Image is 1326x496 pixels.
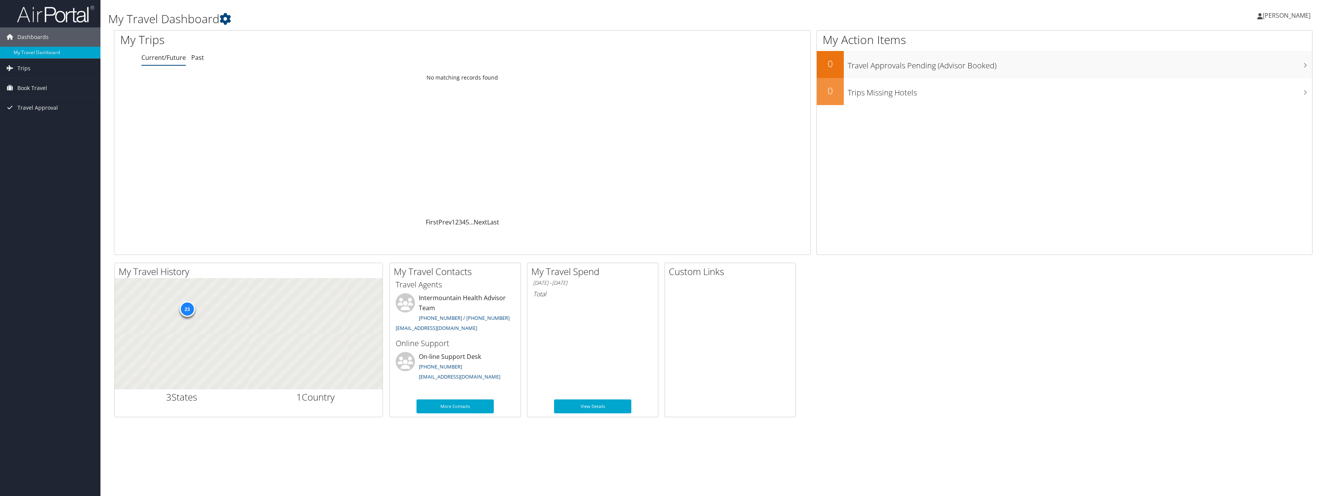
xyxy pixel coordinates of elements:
h3: Online Support [396,338,515,349]
a: [EMAIL_ADDRESS][DOMAIN_NAME] [419,373,500,380]
span: Dashboards [17,27,49,47]
a: More Contacts [416,399,494,413]
h6: [DATE] - [DATE] [533,279,652,287]
h2: Custom Links [669,265,796,278]
a: First [426,218,439,226]
a: [EMAIL_ADDRESS][DOMAIN_NAME] [396,324,477,331]
li: On-line Support Desk [392,352,518,384]
h3: Travel Approvals Pending (Advisor Booked) [848,56,1312,71]
a: [PHONE_NUMBER] / [PHONE_NUMBER] [419,314,510,321]
h2: 0 [817,84,844,97]
img: airportal-logo.png [17,5,94,23]
span: [PERSON_NAME] [1263,11,1311,20]
a: Prev [439,218,452,226]
h6: Total [533,290,652,298]
h3: Travel Agents [396,279,515,290]
a: 5 [466,218,469,226]
h2: 0 [817,57,844,70]
h2: My Travel History [119,265,382,278]
a: Past [191,53,204,62]
span: Trips [17,59,31,78]
a: 1 [452,218,455,226]
a: Next [474,218,487,226]
h3: Trips Missing Hotels [848,83,1312,98]
h2: Country [255,391,377,404]
h2: My Travel Contacts [394,265,520,278]
span: Travel Approval [17,98,58,117]
h1: My Action Items [817,32,1312,48]
a: Last [487,218,499,226]
span: 3 [166,391,172,403]
h1: My Trips [120,32,515,48]
a: 0Trips Missing Hotels [817,78,1312,105]
a: 0Travel Approvals Pending (Advisor Booked) [817,51,1312,78]
a: 3 [459,218,462,226]
span: … [469,218,474,226]
span: Book Travel [17,78,47,98]
h2: States [121,391,243,404]
h1: My Travel Dashboard [108,11,915,27]
a: [PERSON_NAME] [1257,4,1318,27]
h2: My Travel Spend [531,265,658,278]
a: 2 [455,218,459,226]
td: No matching records found [114,71,810,85]
a: [PHONE_NUMBER] [419,363,462,370]
a: View Details [554,399,631,413]
span: 1 [296,391,302,403]
li: Intermountain Health Advisor Team [392,293,518,335]
a: Current/Future [141,53,186,62]
a: 4 [462,218,466,226]
div: 23 [179,301,195,317]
